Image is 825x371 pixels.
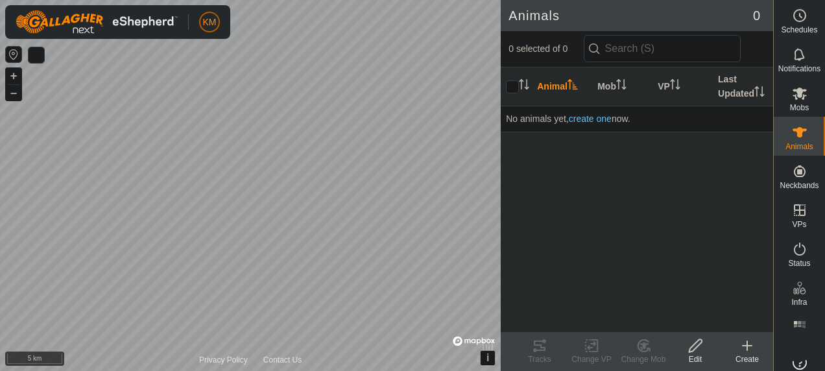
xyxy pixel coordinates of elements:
[481,351,495,365] button: i
[501,106,773,132] td: No animals yet, now.
[670,81,680,91] p-sorticon: Activate to sort
[780,182,819,189] span: Neckbands
[263,354,302,366] a: Contact Us
[203,16,217,29] span: KM
[721,353,773,365] div: Create
[790,104,809,112] span: Mobs
[584,35,741,62] input: Search (S)
[783,337,815,345] span: Heatmap
[788,259,810,267] span: Status
[568,81,578,91] p-sorticon: Activate to sort
[199,354,248,366] a: Privacy Policy
[16,10,178,34] img: Gallagher Logo
[569,114,612,124] span: create one
[514,353,566,365] div: Tracks
[617,353,669,365] div: Change Mob
[781,327,816,362] div: Open chat
[6,85,21,101] button: –
[616,81,627,91] p-sorticon: Activate to sort
[6,47,21,62] button: Reset Map
[566,353,617,365] div: Change VP
[29,47,44,63] button: Map Layers
[486,352,489,363] span: i
[753,6,760,25] span: 0
[778,65,820,73] span: Notifications
[592,67,652,106] th: Mob
[669,353,721,365] div: Edit
[652,67,713,106] th: VP
[713,67,773,106] th: Last Updated
[508,8,753,23] h2: Animals
[6,68,21,84] button: +
[508,42,583,56] span: 0 selected of 0
[791,298,807,306] span: Infra
[519,81,529,91] p-sorticon: Activate to sort
[532,67,592,106] th: Animal
[785,143,813,150] span: Animals
[781,26,817,34] span: Schedules
[792,221,806,228] span: VPs
[754,88,765,99] p-sorticon: Activate to sort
